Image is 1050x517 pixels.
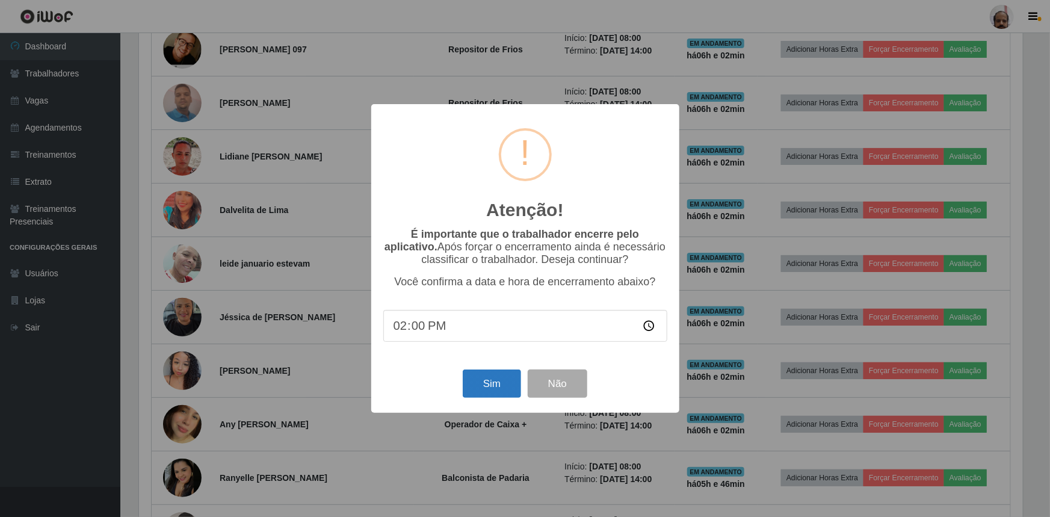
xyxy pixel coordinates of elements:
b: É importante que o trabalhador encerre pelo aplicativo. [384,228,639,253]
p: Após forçar o encerramento ainda é necessário classificar o trabalhador. Deseja continuar? [383,228,667,266]
p: Você confirma a data e hora de encerramento abaixo? [383,276,667,288]
button: Sim [463,370,521,398]
h2: Atenção! [486,199,563,221]
button: Não [528,370,587,398]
